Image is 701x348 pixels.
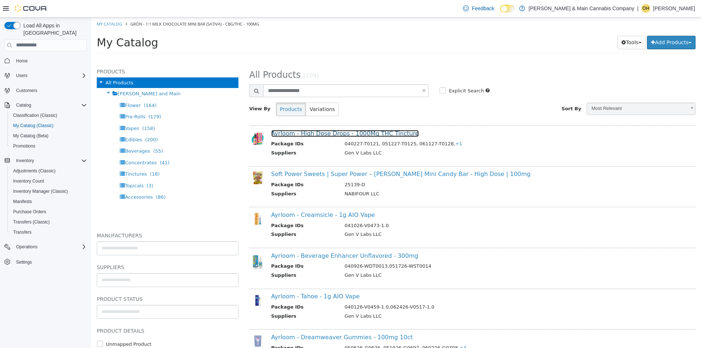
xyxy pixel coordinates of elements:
[13,86,87,95] span: Customers
[16,102,31,108] span: Catalog
[16,158,34,164] span: Inventory
[470,88,490,94] span: Sort By
[10,187,71,196] a: Inventory Manager (Classic)
[13,242,41,251] button: Operations
[16,259,32,265] span: Settings
[13,199,32,204] span: Manifests
[34,85,49,91] span: Flower
[13,101,87,110] span: Catalog
[13,188,68,194] span: Inventory Manager (Classic)
[5,309,147,318] h5: Product Details
[10,207,49,216] a: Purchase Orders
[69,142,78,148] span: (41)
[7,207,90,217] button: Purchase Orders
[158,52,210,62] span: All Products
[5,19,67,31] span: My Catalog
[58,154,68,159] span: (18)
[13,323,60,330] label: Unmapped Product
[180,204,248,214] th: Package IDs
[7,141,90,151] button: Promotions
[13,156,87,165] span: Inventory
[212,55,227,62] small: (104)
[34,154,55,159] span: Tinctures
[248,286,588,295] td: 040126-V0459-1.0,062426-V0517-1.0
[10,121,57,130] a: My Catalog (Classic)
[10,111,87,120] span: Classification (Classic)
[10,142,38,150] a: Promotions
[16,88,37,93] span: Customers
[7,227,90,237] button: Transfers
[13,71,87,80] span: Users
[7,131,90,141] button: My Catalog (Beta)
[13,156,37,165] button: Inventory
[27,73,89,79] span: [PERSON_NAME] and Main
[10,197,87,206] span: Manifests
[1,70,90,81] button: Users
[13,242,87,251] span: Operations
[13,229,31,235] span: Transfers
[5,50,147,58] h5: Products
[7,166,90,176] button: Adjustments (Classic)
[253,123,371,129] span: 040227-T0121, 051227-T0125, 061127-T0128,
[248,295,588,304] td: Gen V Labs LLC
[10,111,60,120] a: Classification (Classic)
[180,132,248,141] th: Suppliers
[13,258,35,267] a: Settings
[180,164,248,173] th: Package IDs
[368,328,375,333] span: +3
[526,18,554,32] button: Tools
[356,70,392,77] label: Explicit Search
[180,213,248,222] th: Suppliers
[10,187,87,196] span: Inventory Manager (Classic)
[248,164,588,173] td: 25139-D
[34,165,52,171] span: Topicals
[496,85,594,97] span: Most Relevant
[10,167,87,175] span: Adjustments (Classic)
[5,4,31,9] a: My Catalog
[13,56,87,65] span: Home
[158,317,175,330] img: 150
[248,254,588,263] td: Gen V Labs LLC
[13,101,34,110] button: Catalog
[5,277,147,286] h5: Product Status
[13,86,40,95] a: Customers
[248,132,588,141] td: Gen V Labs LLC
[13,123,54,129] span: My Catalog (Classic)
[1,85,90,96] button: Customers
[180,286,248,295] th: Package IDs
[7,186,90,196] button: Inventory Manager (Classic)
[180,245,248,254] th: Package IDs
[7,110,90,121] button: Classification (Classic)
[556,18,604,32] button: Add Products
[10,177,47,186] a: Inventory Count
[248,213,588,222] td: Gen V Labs LLC
[16,73,27,79] span: Users
[20,22,87,37] span: Load All Apps in [GEOGRAPHIC_DATA]
[13,257,87,266] span: Settings
[248,204,588,214] td: 041026-V0473-1.0
[158,194,175,208] img: 150
[34,142,65,148] span: Concentrates
[14,62,42,68] span: All Products
[158,113,175,129] img: 150
[13,209,46,215] span: Purchase Orders
[51,108,64,114] span: (158)
[529,4,634,13] p: [PERSON_NAME] & Main Cannabis Company
[34,119,51,125] span: Edibles
[500,5,516,12] input: Dark Mode
[10,177,87,186] span: Inventory Count
[10,142,87,150] span: Promotions
[180,275,268,282] a: Ayrloom - Tahoe - 1g AIO Vape
[7,217,90,227] button: Transfers (Classic)
[39,4,168,9] span: Grön - 1:1 Milk Chocolate Mini Bar (Sativa) - CBG/THC - 100mg
[1,156,90,166] button: Inventory
[460,1,497,16] a: Feedback
[7,121,90,131] button: My Catalog (Classic)
[13,71,30,80] button: Users
[10,167,58,175] a: Adjustments (Classic)
[180,112,327,119] a: Ayrloom - High Dose Drops - 1000Mg THC Tincture
[13,168,55,174] span: Adjustments (Classic)
[180,235,327,242] a: Ayrloom - Beverage Enhancer Unflavored - 300mg
[1,100,90,110] button: Catalog
[180,327,248,336] th: Package IDs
